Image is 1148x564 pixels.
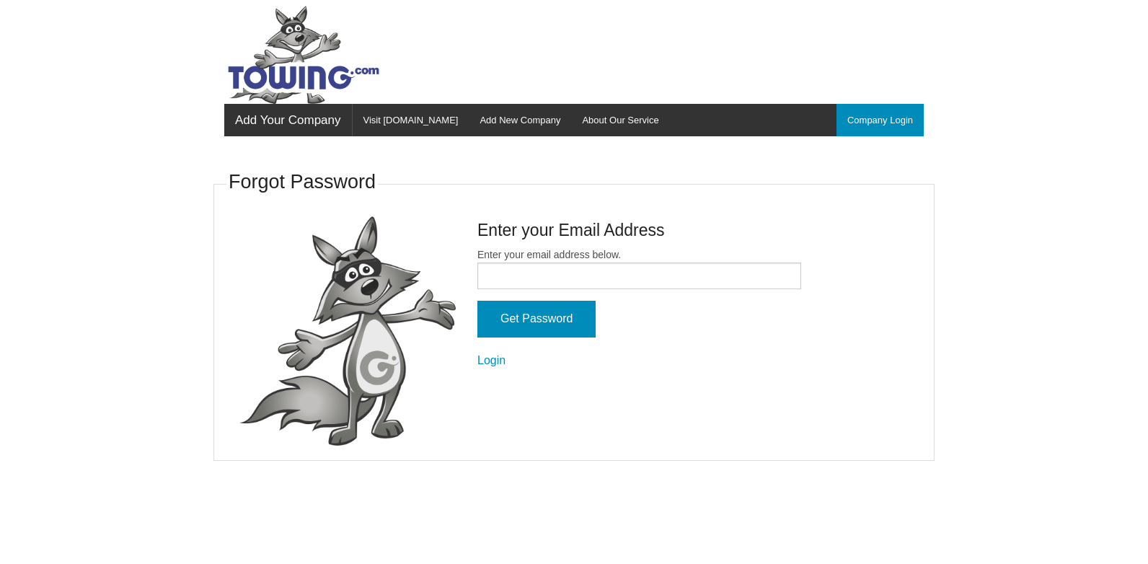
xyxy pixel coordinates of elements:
[353,104,469,136] a: Visit [DOMAIN_NAME]
[571,104,669,136] a: About Our Service
[477,263,801,289] input: Enter your email address below.
[469,104,571,136] a: Add New Company
[229,169,376,196] h3: Forgot Password
[239,216,456,446] img: fox-Presenting.png
[477,354,505,366] a: Login
[477,301,596,338] input: Get Password
[477,219,801,242] h4: Enter your Email Address
[224,104,352,136] a: Add Your Company
[836,104,924,136] a: Company Login
[477,247,801,289] label: Enter your email address below.
[224,6,383,104] img: Towing.com Logo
